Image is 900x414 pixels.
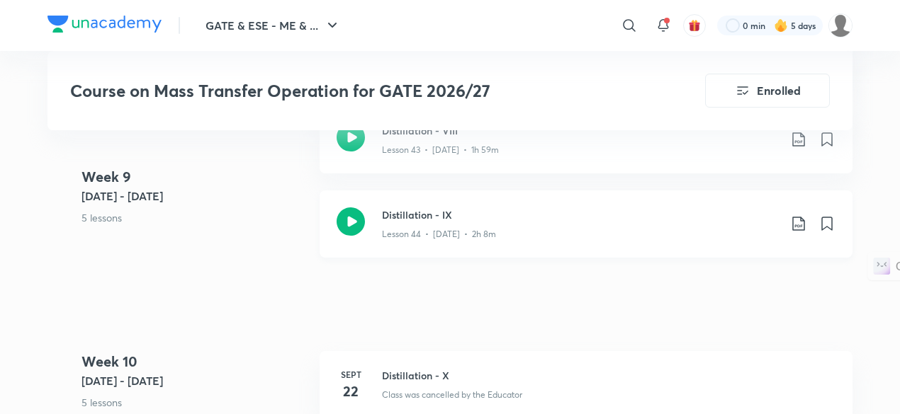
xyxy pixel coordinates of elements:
h3: Course on Mass Transfer Operation for GATE 2026/27 [70,81,625,101]
h4: Week 9 [81,166,308,188]
h4: Week 10 [81,351,308,372]
button: Enrolled [705,74,830,108]
h5: [DATE] - [DATE] [81,188,308,205]
h6: Sept [337,368,365,381]
a: Distillation - IXLesson 44 • [DATE] • 2h 8m [320,190,853,275]
p: Class was cancelled by the Educator [382,389,522,401]
h4: 22 [337,381,365,402]
button: avatar [683,14,706,37]
h3: Distillation - X [382,368,836,383]
img: streak [774,18,788,33]
p: Lesson 44 • [DATE] • 2h 8m [382,228,496,241]
button: GATE & ESE - ME & ... [197,11,349,40]
h3: Distillation - VIII [382,123,779,138]
img: Company Logo [47,16,162,33]
h3: Distillation - IX [382,207,779,222]
h5: [DATE] - [DATE] [81,372,308,389]
img: avatar [688,19,701,32]
p: 5 lessons [81,395,308,410]
a: Distillation - VIIILesson 43 • [DATE] • 1h 59m [320,106,853,190]
a: Company Logo [47,16,162,36]
p: Lesson 43 • [DATE] • 1h 59m [382,144,499,156]
img: yash Singh [828,13,853,38]
p: 5 lessons [81,210,308,225]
